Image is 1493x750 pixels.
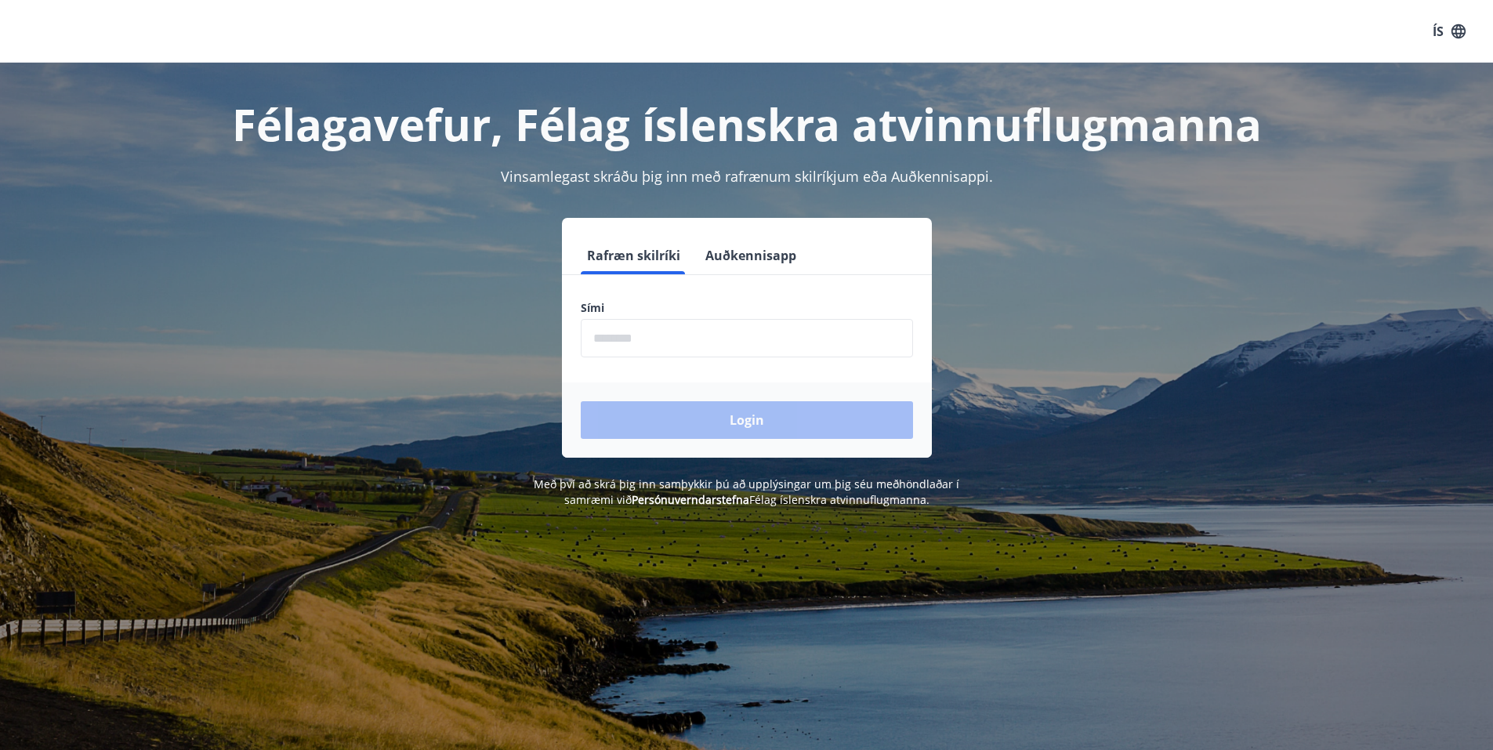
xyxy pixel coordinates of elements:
button: Auðkennisapp [699,237,803,274]
h1: Félagavefur, Félag íslenskra atvinnuflugmanna [201,94,1292,154]
label: Sími [581,300,913,316]
a: Persónuverndarstefna [632,492,749,507]
button: Rafræn skilríki [581,237,687,274]
span: Með því að skrá þig inn samþykkir þú að upplýsingar um þig séu meðhöndlaðar í samræmi við Félag í... [534,476,959,507]
span: Vinsamlegast skráðu þig inn með rafrænum skilríkjum eða Auðkennisappi. [501,167,993,186]
button: ÍS [1424,17,1474,45]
